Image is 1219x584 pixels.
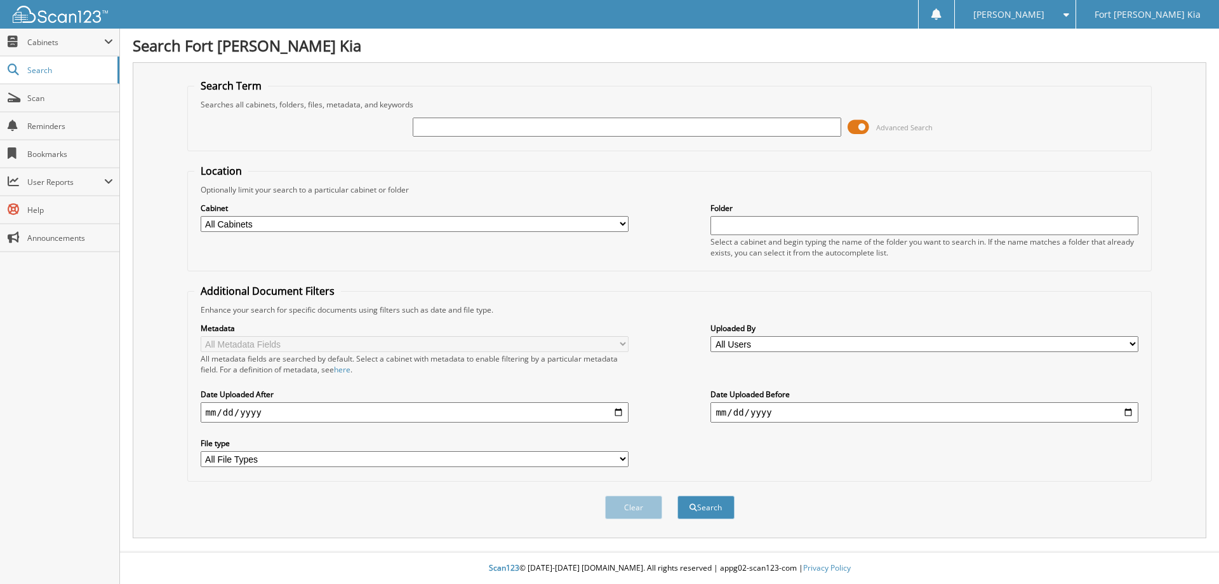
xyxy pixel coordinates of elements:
[27,93,113,104] span: Scan
[710,323,1138,334] label: Uploaded By
[201,203,629,214] label: Cabinet
[133,35,1206,56] h1: Search Fort [PERSON_NAME] Kia
[710,389,1138,400] label: Date Uploaded Before
[120,553,1219,584] div: © [DATE]-[DATE] [DOMAIN_NAME]. All rights reserved | appg02-scan123-com |
[194,304,1145,315] div: Enhance your search for specific documents using filters such as date and file type.
[201,323,629,334] label: Metadata
[27,177,104,187] span: User Reports
[27,205,113,215] span: Help
[710,402,1138,423] input: end
[334,364,350,375] a: here
[194,79,268,93] legend: Search Term
[194,184,1145,195] div: Optionally limit your search to a particular cabinet or folder
[677,496,735,519] button: Search
[13,6,108,23] img: scan123-logo-white.svg
[27,149,113,160] span: Bookmarks
[27,65,111,76] span: Search
[27,233,113,243] span: Announcements
[194,99,1145,110] div: Searches all cabinets, folders, files, metadata, and keywords
[1095,11,1201,18] span: Fort [PERSON_NAME] Kia
[194,164,248,178] legend: Location
[201,389,629,400] label: Date Uploaded After
[201,402,629,423] input: start
[201,438,629,449] label: File type
[489,562,519,573] span: Scan123
[605,496,662,519] button: Clear
[194,284,341,298] legend: Additional Document Filters
[201,353,629,375] div: All metadata fields are searched by default. Select a cabinet with metadata to enable filtering b...
[710,203,1138,214] label: Folder
[27,37,104,48] span: Cabinets
[973,11,1044,18] span: [PERSON_NAME]
[876,123,933,132] span: Advanced Search
[710,236,1138,258] div: Select a cabinet and begin typing the name of the folder you want to search in. If the name match...
[27,121,113,132] span: Reminders
[803,562,851,573] a: Privacy Policy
